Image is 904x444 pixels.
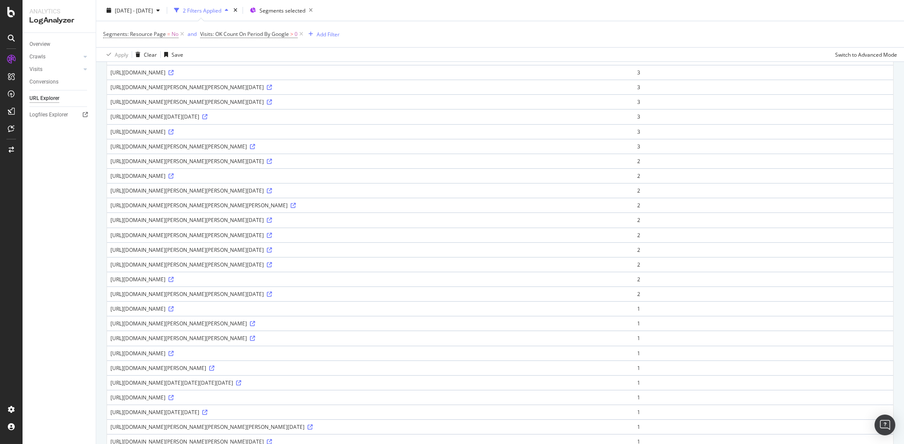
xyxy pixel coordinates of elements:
[634,257,893,272] td: 2
[110,143,630,150] div: [URL][DOMAIN_NAME][PERSON_NAME][PERSON_NAME]
[634,316,893,331] td: 1
[317,30,340,38] div: Add Filter
[29,40,50,49] div: Overview
[29,110,90,119] a: Logfiles Explorer
[634,154,893,168] td: 2
[115,6,153,14] span: [DATE] - [DATE]
[246,3,316,17] button: Segments selected
[634,242,893,257] td: 2
[132,48,157,61] button: Clear
[634,405,893,419] td: 1
[634,286,893,301] td: 2
[634,375,893,390] td: 1
[188,30,197,38] button: and
[110,320,630,327] div: [URL][DOMAIN_NAME][PERSON_NAME][PERSON_NAME]
[110,261,630,268] div: [URL][DOMAIN_NAME][PERSON_NAME][PERSON_NAME][DATE]
[295,28,298,40] span: 0
[110,172,630,180] div: [URL][DOMAIN_NAME]
[110,232,630,239] div: [URL][DOMAIN_NAME][PERSON_NAME][PERSON_NAME][DATE]
[634,168,893,183] td: 2
[305,29,340,39] button: Add Filter
[29,52,81,61] a: Crawls
[259,6,305,14] span: Segments selected
[634,198,893,212] td: 2
[232,6,239,15] div: times
[110,276,630,283] div: [URL][DOMAIN_NAME]
[110,158,630,165] div: [URL][DOMAIN_NAME][PERSON_NAME][PERSON_NAME][DATE]
[110,84,630,91] div: [URL][DOMAIN_NAME][PERSON_NAME][PERSON_NAME][DATE]
[634,360,893,375] td: 1
[110,246,630,254] div: [URL][DOMAIN_NAME][PERSON_NAME][PERSON_NAME][DATE]
[172,51,183,58] div: Save
[634,212,893,227] td: 2
[634,94,893,109] td: 3
[110,187,630,194] div: [URL][DOMAIN_NAME][PERSON_NAME][PERSON_NAME][DATE]
[110,305,630,312] div: [URL][DOMAIN_NAME]
[110,216,630,224] div: [URL][DOMAIN_NAME][PERSON_NAME][PERSON_NAME][DATE]
[634,139,893,154] td: 3
[29,16,89,26] div: LogAnalyzer
[110,394,630,401] div: [URL][DOMAIN_NAME]
[29,7,89,16] div: Analytics
[110,364,630,372] div: [URL][DOMAIN_NAME][PERSON_NAME]
[832,48,897,61] button: Switch to Advanced Mode
[171,3,232,17] button: 2 Filters Applied
[634,65,893,80] td: 3
[29,94,90,103] a: URL Explorer
[110,335,630,342] div: [URL][DOMAIN_NAME][PERSON_NAME][PERSON_NAME]
[634,419,893,434] td: 1
[103,48,128,61] button: Apply
[29,110,68,119] div: Logfiles Explorer
[634,80,893,94] td: 3
[634,272,893,286] td: 2
[634,109,893,124] td: 3
[634,183,893,198] td: 2
[161,48,183,61] button: Save
[29,94,59,103] div: URL Explorer
[110,379,630,386] div: [URL][DOMAIN_NAME][DATE][DATE][DATE][DATE]
[29,77,90,87] a: Conversions
[110,409,630,416] div: [URL][DOMAIN_NAME][DATE][DATE]
[634,301,893,316] td: 1
[167,30,170,38] span: =
[290,30,293,38] span: >
[110,350,630,357] div: [URL][DOMAIN_NAME]
[110,202,630,209] div: [URL][DOMAIN_NAME][PERSON_NAME][PERSON_NAME][PERSON_NAME]
[183,6,221,14] div: 2 Filters Applied
[110,69,630,76] div: [URL][DOMAIN_NAME]
[110,113,630,120] div: [URL][DOMAIN_NAME][DATE][DATE]
[110,423,630,431] div: [URL][DOMAIN_NAME][PERSON_NAME][PERSON_NAME][PERSON_NAME][DATE]
[115,51,128,58] div: Apply
[103,30,166,38] span: Segments: Resource Page
[144,51,157,58] div: Clear
[634,228,893,242] td: 2
[634,124,893,139] td: 3
[29,40,90,49] a: Overview
[634,331,893,345] td: 1
[29,52,45,61] div: Crawls
[29,77,58,87] div: Conversions
[634,390,893,405] td: 1
[634,346,893,360] td: 1
[29,65,42,74] div: Visits
[875,415,895,435] div: Open Intercom Messenger
[110,290,630,298] div: [URL][DOMAIN_NAME][PERSON_NAME][PERSON_NAME][DATE]
[200,30,289,38] span: Visits: OK Count On Period By Google
[172,28,178,40] span: No
[103,3,163,17] button: [DATE] - [DATE]
[835,51,897,58] div: Switch to Advanced Mode
[110,98,630,106] div: [URL][DOMAIN_NAME][PERSON_NAME][PERSON_NAME][DATE]
[29,65,81,74] a: Visits
[110,128,630,135] div: [URL][DOMAIN_NAME]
